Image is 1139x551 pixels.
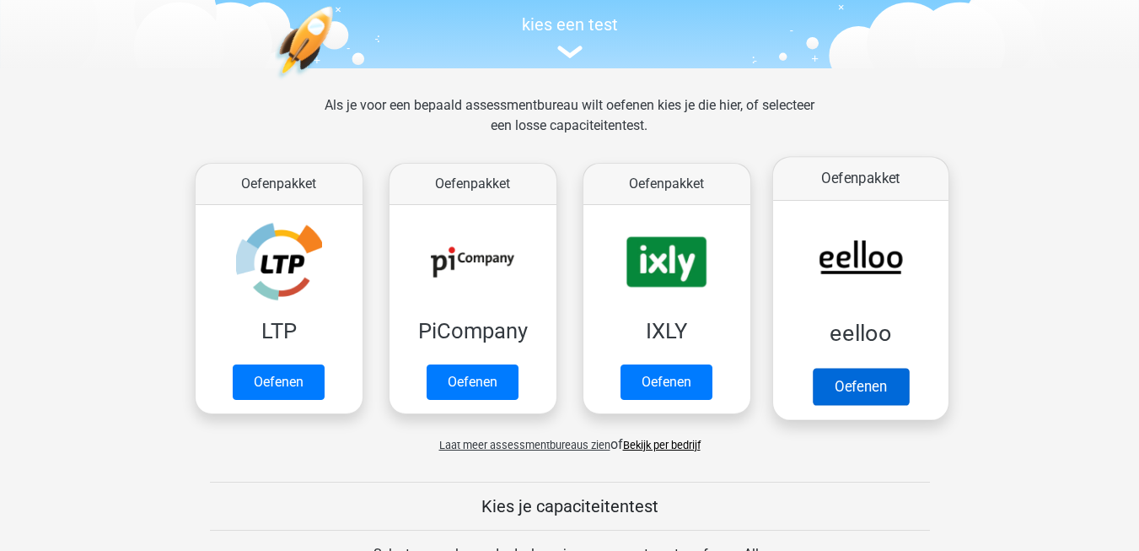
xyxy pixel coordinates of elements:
a: Bekijk per bedrijf [623,439,701,451]
a: Oefenen [233,365,325,400]
img: oefenen [275,6,399,159]
span: Laat meer assessmentbureaus zien [439,439,610,451]
a: Oefenen [621,365,712,400]
a: Oefenen [812,368,908,405]
h5: kies een test [182,14,958,35]
img: assessment [557,46,583,58]
a: kies een test [182,14,958,59]
a: Oefenen [427,365,518,400]
div: of [182,421,958,455]
div: Als je voor een bepaald assessmentbureau wilt oefenen kies je die hier, of selecteer een losse ca... [311,95,828,156]
h5: Kies je capaciteitentest [210,496,930,516]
